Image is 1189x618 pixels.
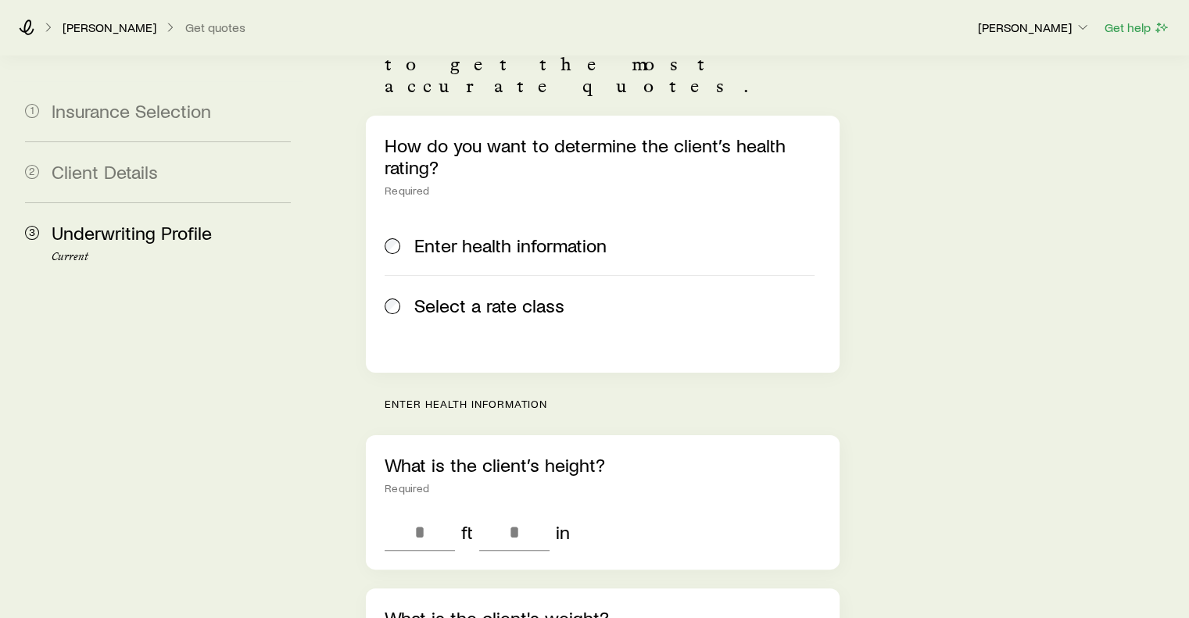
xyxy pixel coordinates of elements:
div: Required [385,482,820,495]
p: [PERSON_NAME] [978,20,1091,35]
span: Select a rate class [414,295,564,316]
button: Get quotes [184,20,246,35]
span: 2 [25,165,39,179]
span: 3 [25,226,39,240]
div: in [556,521,570,543]
div: ft [461,521,473,543]
span: 1 [25,104,39,118]
button: Get help [1104,19,1170,37]
p: How do you want to determine the client’s health rating? [385,134,820,178]
p: Enter health information [385,398,839,410]
input: Select a rate class [385,298,400,314]
p: What is the client’s height? [385,454,820,476]
input: Enter health information [385,238,400,254]
span: Enter health information [414,234,607,256]
span: Client Details [52,160,158,183]
div: Required [385,184,820,197]
button: [PERSON_NAME] [977,19,1091,38]
p: [PERSON_NAME] [63,20,156,35]
span: Underwriting Profile [52,221,212,244]
span: Insurance Selection [52,99,211,122]
p: Current [52,251,291,263]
